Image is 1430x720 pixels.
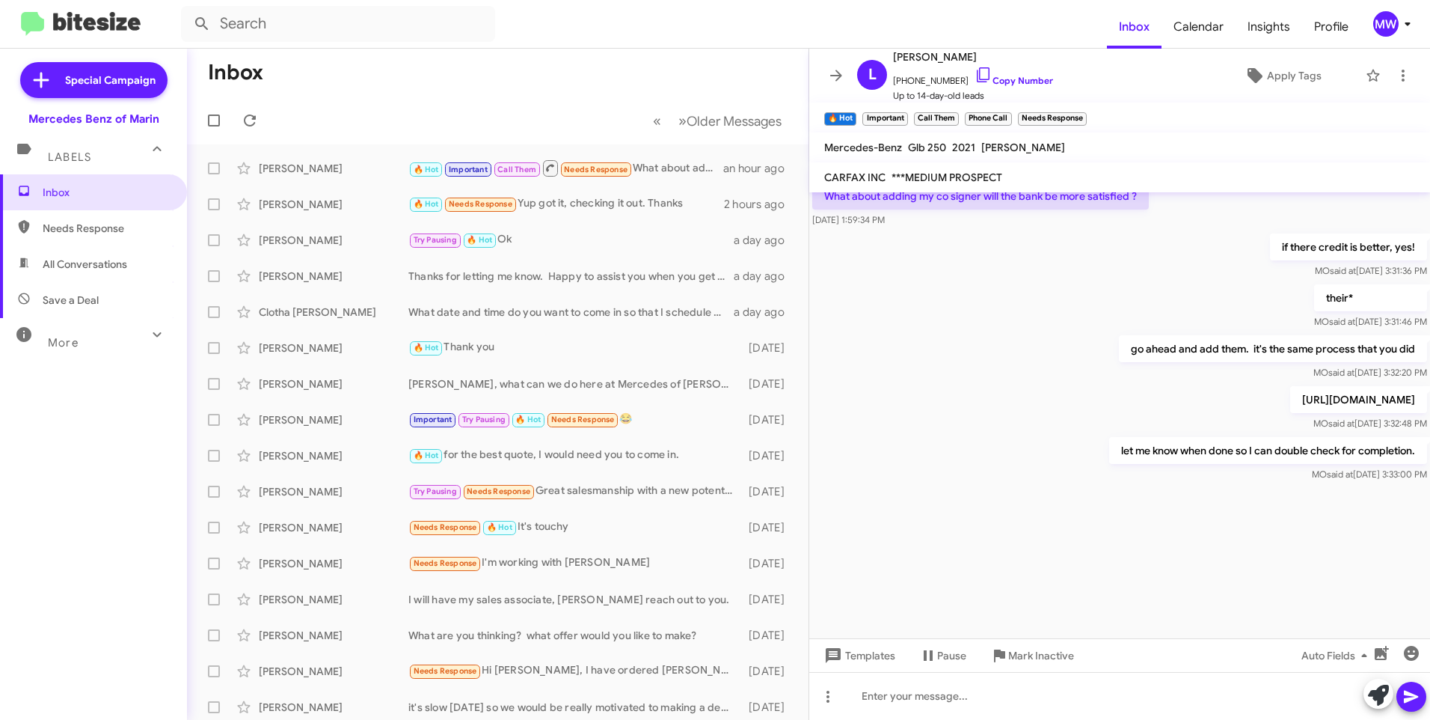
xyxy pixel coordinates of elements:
[259,700,408,715] div: [PERSON_NAME]
[408,305,734,320] div: What date and time do you want to come in so that I schedule you for an appointment? This way, I ...
[414,558,477,568] span: Needs Response
[952,141,975,154] span: 2021
[551,415,615,424] span: Needs Response
[259,161,408,176] div: [PERSON_NAME]
[259,269,408,284] div: [PERSON_NAME]
[259,628,408,643] div: [PERSON_NAME]
[723,161,797,176] div: an hour ago
[1290,386,1427,413] p: [URL][DOMAIN_NAME]
[669,106,791,136] button: Next
[812,214,885,225] span: [DATE] 1:59:34 PM
[414,343,439,353] span: 🔥 Hot
[1330,265,1356,276] span: said at
[1162,5,1236,49] a: Calendar
[467,486,530,496] span: Needs Response
[408,628,742,643] div: What are you thinking? what offer would you like to make?
[408,447,742,464] div: for the best quote, I would need you to come in.
[1206,62,1358,89] button: Apply Tags
[1302,5,1360,49] span: Profile
[487,522,512,532] span: 🔥 Hot
[975,75,1053,86] a: Copy Number
[981,141,1065,154] span: [PERSON_NAME]
[408,195,724,213] div: Yup got it, checking it out. Thanks
[1107,5,1162,49] a: Inbox
[449,165,488,174] span: Important
[742,664,797,679] div: [DATE]
[893,66,1053,88] span: [PHONE_NUMBER]
[1313,418,1427,429] span: MO [DATE] 3:32:48 PM
[408,231,734,248] div: Ok
[1314,316,1427,327] span: MO [DATE] 3:31:46 PM
[1008,642,1074,669] span: Mark Inactive
[467,235,492,245] span: 🔥 Hot
[742,628,797,643] div: [DATE]
[1289,642,1385,669] button: Auto Fields
[907,642,978,669] button: Pause
[259,484,408,499] div: [PERSON_NAME]
[414,165,439,174] span: 🔥 Hot
[644,106,670,136] button: Previous
[259,556,408,571] div: [PERSON_NAME]
[645,106,791,136] nav: Page navigation example
[259,233,408,248] div: [PERSON_NAME]
[734,269,797,284] div: a day ago
[1109,437,1427,464] p: let me know when done so I can double check for completion.
[259,448,408,463] div: [PERSON_NAME]
[259,197,408,212] div: [PERSON_NAME]
[978,642,1086,669] button: Mark Inactive
[408,376,742,391] div: [PERSON_NAME], what can we do here at Mercedes of [PERSON_NAME] to earn your business?
[1236,5,1302,49] a: Insights
[824,141,902,154] span: Mercedes-Benz
[809,642,907,669] button: Templates
[1315,265,1427,276] span: MO [DATE] 3:31:36 PM
[893,48,1053,66] span: [PERSON_NAME]
[181,6,495,42] input: Search
[414,235,457,245] span: Try Pausing
[414,451,439,460] span: 🔥 Hot
[408,519,742,536] div: It's touchy
[653,112,661,130] span: «
[862,112,907,126] small: Important
[408,339,742,356] div: Thank you
[893,88,1053,103] span: Up to 14-day-old leads
[408,700,742,715] div: it's slow [DATE] so we would be really motivated to making a deal if you can make it in [DATE]
[734,233,797,248] div: a day ago
[414,199,439,209] span: 🔥 Hot
[937,642,966,669] span: Pause
[742,412,797,427] div: [DATE]
[20,62,168,98] a: Special Campaign
[1329,316,1355,327] span: said at
[208,61,263,85] h1: Inbox
[408,662,742,680] div: Hi [PERSON_NAME], I have ordered [PERSON_NAME] during [DATE] sales, thanks for all the messages a...
[742,592,797,607] div: [DATE]
[914,112,959,126] small: Call Them
[1328,418,1354,429] span: said at
[43,185,170,200] span: Inbox
[824,171,886,184] span: CARFAX INC
[742,341,797,356] div: [DATE]
[1313,367,1427,378] span: MO [DATE] 3:32:20 PM
[259,376,408,391] div: [PERSON_NAME]
[742,520,797,535] div: [DATE]
[742,376,797,391] div: [DATE]
[408,483,742,500] div: Great salesmanship with a new potential customer
[678,112,687,130] span: »
[742,556,797,571] div: [DATE]
[408,555,742,572] div: I'm working with [PERSON_NAME]
[564,165,627,174] span: Needs Response
[497,165,536,174] span: Call Them
[259,305,408,320] div: Clotha [PERSON_NAME]
[892,171,1002,184] span: ***MEDIUM PROSPECT
[742,700,797,715] div: [DATE]
[414,522,477,532] span: Needs Response
[687,113,782,129] span: Older Messages
[48,336,79,350] span: More
[742,484,797,499] div: [DATE]
[1301,642,1373,669] span: Auto Fields
[908,141,946,154] span: Glb 250
[724,197,797,212] div: 2 hours ago
[1373,11,1399,37] div: MW
[28,112,159,126] div: Mercedes Benz of Marin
